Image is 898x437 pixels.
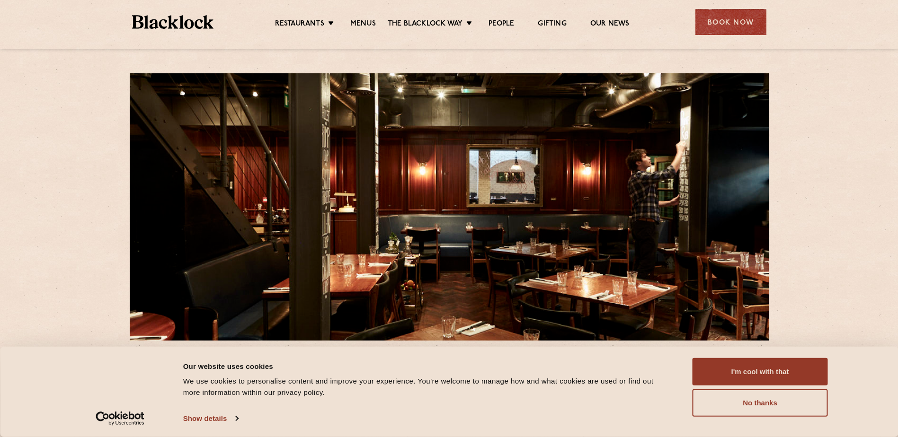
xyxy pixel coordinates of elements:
a: Menus [350,19,376,30]
a: Show details [183,411,238,426]
a: Gifting [538,19,566,30]
a: Usercentrics Cookiebot - opens in a new window [79,411,161,426]
img: BL_Textured_Logo-footer-cropped.svg [132,15,214,29]
div: Our website uses cookies [183,360,671,372]
div: Book Now [695,9,766,35]
a: People [489,19,514,30]
a: Our News [590,19,630,30]
button: I'm cool with that [693,358,828,385]
a: Restaurants [275,19,324,30]
button: No thanks [693,389,828,417]
div: We use cookies to personalise content and improve your experience. You're welcome to manage how a... [183,376,671,398]
a: The Blacklock Way [388,19,462,30]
